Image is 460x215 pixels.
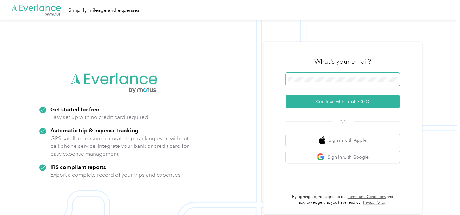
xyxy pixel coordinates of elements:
[348,194,386,199] a: Terms and Conditions
[314,57,371,66] h3: What's your email?
[50,164,106,170] strong: IRS compliant reports
[50,127,138,134] strong: Automatic trip & expense tracking
[286,95,400,108] button: Continue with Email / SSO
[50,171,182,179] p: Export a complete record of your trips and expenses.
[286,134,400,147] button: apple logoSign in with Apple
[50,113,148,121] p: Easy set up with no credit card required
[363,200,385,205] a: Privacy Policy
[286,194,400,205] p: By signing up, you agree to our and acknowledge that you have read our .
[332,119,354,125] span: OR
[69,6,139,14] div: Simplify mileage and expenses
[50,106,99,113] strong: Get started for free
[317,153,325,161] img: google logo
[319,136,325,144] img: apple logo
[286,151,400,163] button: google logoSign in with Google
[50,134,189,158] p: GPS satellites ensure accurate trip tracking even without cell phone service. Integrate your bank...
